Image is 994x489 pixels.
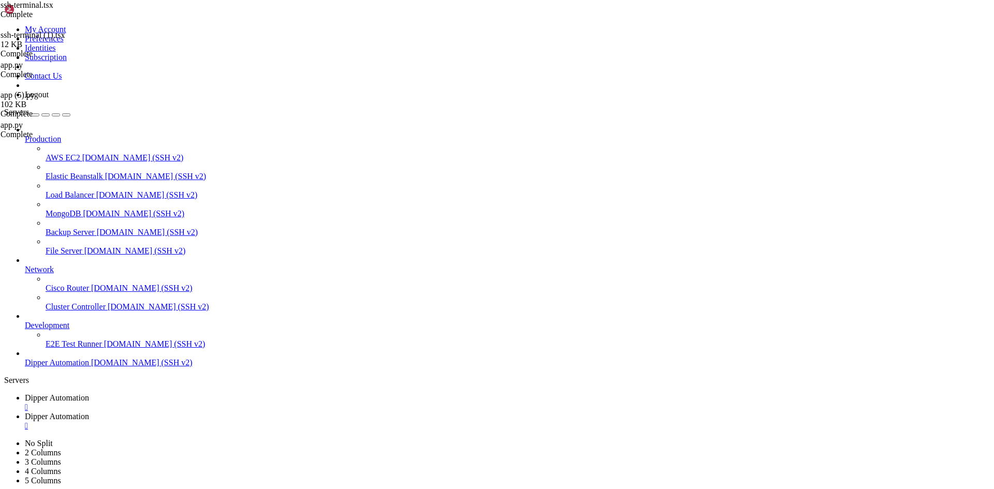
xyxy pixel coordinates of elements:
[1,91,35,99] span: app (5).py
[1,61,23,69] span: app.py
[1,121,23,129] span: app.py
[1,100,104,109] div: 102 KB
[1,10,104,19] div: Complete
[1,130,104,139] div: Complete
[1,91,104,109] span: app (5).py
[1,49,104,58] div: Complete
[1,40,104,49] div: 12 KB
[1,109,104,118] div: Complete
[1,1,53,9] span: ssh-terminal.tsx
[1,31,65,39] span: ssh-terminal (1).tsx
[1,70,104,79] div: Complete
[1,31,104,49] span: ssh-terminal (1).tsx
